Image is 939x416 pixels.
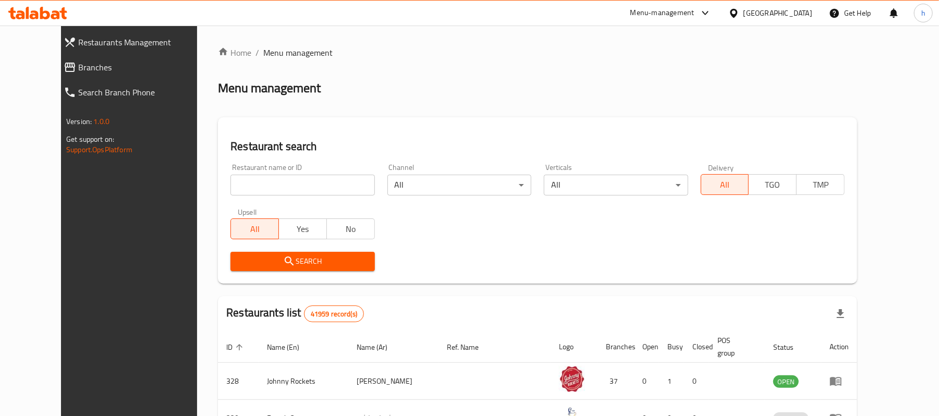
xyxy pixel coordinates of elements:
[283,222,323,237] span: Yes
[66,132,114,146] span: Get support on:
[218,46,857,59] nav: breadcrumb
[218,363,259,400] td: 328
[230,252,374,271] button: Search
[659,363,684,400] td: 1
[238,208,257,215] label: Upsell
[230,139,845,154] h2: Restaurant search
[93,115,109,128] span: 1.0.0
[78,86,210,99] span: Search Branch Phone
[801,177,840,192] span: TMP
[66,143,132,156] a: Support.OpsPlatform
[821,331,857,363] th: Action
[634,363,659,400] td: 0
[748,174,797,195] button: TGO
[630,7,694,19] div: Menu-management
[684,331,709,363] th: Closed
[597,331,634,363] th: Branches
[447,341,493,353] span: Ref. Name
[239,255,366,268] span: Search
[230,175,374,195] input: Search for restaurant name or ID..
[278,218,327,239] button: Yes
[78,36,210,48] span: Restaurants Management
[773,376,799,388] span: OPEN
[830,375,849,387] div: Menu
[921,7,925,19] span: h
[218,46,251,59] a: Home
[66,115,92,128] span: Version:
[544,175,688,195] div: All
[55,55,218,80] a: Branches
[348,363,439,400] td: [PERSON_NAME]
[828,301,853,326] div: Export file
[753,177,792,192] span: TGO
[263,46,333,59] span: Menu management
[304,309,363,319] span: 41959 record(s)
[659,331,684,363] th: Busy
[387,175,531,195] div: All
[597,363,634,400] td: 37
[304,305,364,322] div: Total records count
[259,363,348,400] td: Johnny Rockets
[55,80,218,105] a: Search Branch Phone
[796,174,845,195] button: TMP
[773,375,799,388] div: OPEN
[743,7,812,19] div: [GEOGRAPHIC_DATA]
[235,222,275,237] span: All
[708,164,734,171] label: Delivery
[701,174,749,195] button: All
[218,80,321,96] h2: Menu management
[78,61,210,74] span: Branches
[717,334,752,359] span: POS group
[226,341,246,353] span: ID
[551,331,597,363] th: Logo
[267,341,313,353] span: Name (En)
[773,341,807,353] span: Status
[255,46,259,59] li: /
[684,363,709,400] td: 0
[331,222,371,237] span: No
[634,331,659,363] th: Open
[357,341,401,353] span: Name (Ar)
[226,305,364,322] h2: Restaurants list
[230,218,279,239] button: All
[705,177,745,192] span: All
[559,366,585,392] img: Johnny Rockets
[55,30,218,55] a: Restaurants Management
[326,218,375,239] button: No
